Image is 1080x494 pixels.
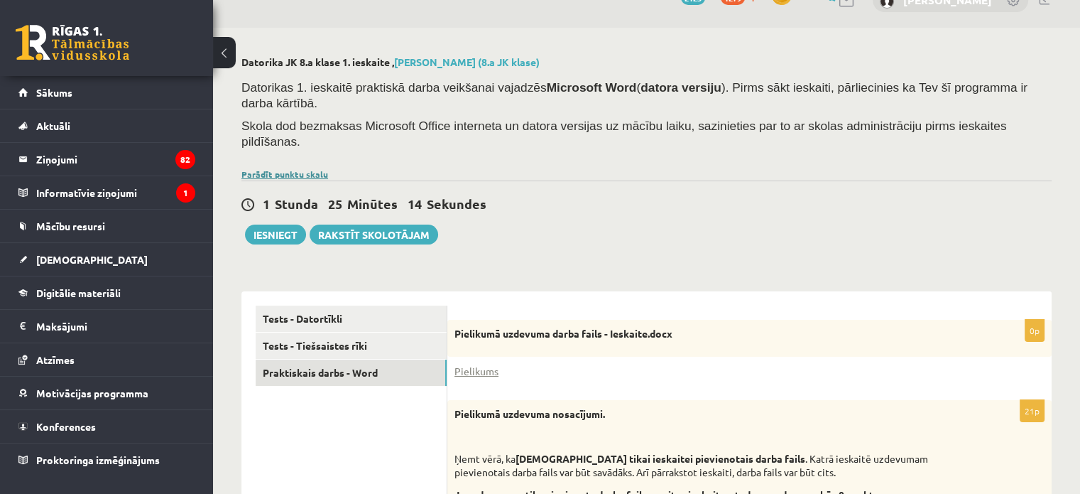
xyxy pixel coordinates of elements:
[394,55,540,68] a: [PERSON_NAME] (8.a JK klase)
[18,243,195,276] a: [DEMOGRAPHIC_DATA]
[328,195,342,212] span: 25
[347,195,398,212] span: Minūtes
[454,327,672,340] strong: Pielikumā uzdevuma darba fails - Ieskaite.docx
[454,452,973,480] p: Ņemt vērā, ka . Katrā ieskaitē uzdevumam pievienotais darba fails var būt savādāks. Arī pārraksto...
[256,360,447,386] a: Praktiskais darbs - Word
[241,119,1006,149] span: Skola dod bezmaksas Microsoft Office interneta un datora versijas uz mācību laiku, sazinieties pa...
[18,377,195,409] a: Motivācijas programma
[275,195,318,212] span: Stunda
[18,109,195,142] a: Aktuāli
[256,306,447,332] a: Tests - Datortīkli
[310,225,438,245] a: Rakstīt skolotājam
[36,253,148,266] span: [DEMOGRAPHIC_DATA]
[547,80,637,95] b: Microsoft Word
[36,143,195,176] legend: Ziņojumi
[36,453,160,466] span: Proktoringa izmēģinājums
[516,452,805,465] strong: [DEMOGRAPHIC_DATA] tikai ieskaitei pievienotais darba fails
[36,286,121,299] span: Digitālie materiāli
[454,407,605,420] strong: Pielikumā uzdevuma nosacījumi.
[241,56,1052,68] h2: Datorika JK 8.a klase 1. ieskaite ,
[36,310,195,343] legend: Maksājumi
[1020,399,1044,422] p: 21p
[18,210,195,242] a: Mācību resursi
[36,119,70,132] span: Aktuāli
[241,80,1027,110] span: Datorikas 1. ieskaitē praktiskā darba veikšanai vajadzēs ( ). Pirms sākt ieskaiti, pārliecinies k...
[18,444,195,476] a: Proktoringa izmēģinājums
[427,195,486,212] span: Sekundes
[1025,319,1044,342] p: 0p
[36,86,72,99] span: Sākums
[241,168,328,180] a: Parādīt punktu skalu
[36,220,105,232] span: Mācību resursi
[36,420,96,433] span: Konferences
[408,195,422,212] span: 14
[454,364,498,379] a: Pielikums
[36,353,75,366] span: Atzīmes
[16,25,129,60] a: Rīgas 1. Tālmācības vidusskola
[18,143,195,176] a: Ziņojumi82
[18,410,195,443] a: Konferences
[14,14,574,29] body: Визуальный текстовый редактор, wiswyg-editor-user-answer-47433776381260
[175,150,195,169] i: 82
[18,76,195,109] a: Sākums
[263,195,270,212] span: 1
[36,176,195,209] legend: Informatīvie ziņojumi
[18,176,195,209] a: Informatīvie ziņojumi1
[245,225,306,245] button: Iesniegt
[18,276,195,309] a: Digitālie materiāli
[18,310,195,343] a: Maksājumi
[640,80,721,95] b: datora versiju
[176,183,195,203] i: 1
[36,387,148,399] span: Motivācijas programma
[18,343,195,376] a: Atzīmes
[256,333,447,359] a: Tests - Tiešsaistes rīki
